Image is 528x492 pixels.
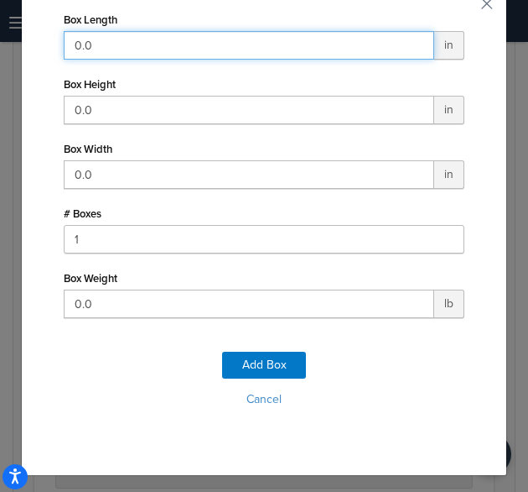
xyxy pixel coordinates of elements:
label: Box Width [64,143,112,155]
label: # Boxes [64,207,101,220]
label: Box Length [64,13,117,26]
label: Box Height [64,78,116,91]
button: Add Box [222,352,306,379]
span: in [434,31,464,60]
span: in [434,96,464,124]
span: lb [434,290,464,318]
span: in [434,160,464,189]
label: Box Weight [64,272,117,285]
button: Cancel [64,387,464,412]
